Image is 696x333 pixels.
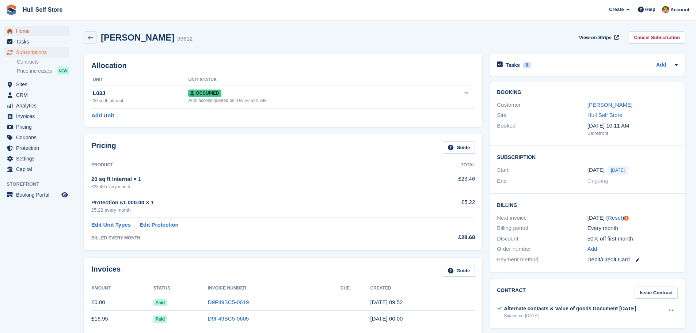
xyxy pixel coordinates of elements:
img: Andy [662,6,669,13]
a: Add [587,245,597,253]
span: Analytics [16,101,60,111]
div: Booked [497,122,587,137]
h2: Tasks [506,62,520,68]
a: Add [656,61,666,69]
span: Paid [153,299,167,306]
h2: Billing [497,201,678,208]
a: menu [4,90,69,100]
a: View on Stripe [576,31,620,43]
span: Home [16,26,60,36]
div: L03J [93,89,188,98]
span: Settings [16,154,60,164]
div: 99612 [177,35,193,43]
a: Guide [443,141,475,154]
a: Hull Self Store [20,4,65,16]
span: Tasks [16,37,60,47]
span: Account [670,6,689,14]
div: £28.68 [413,233,475,242]
div: Every month [587,224,678,232]
div: [DATE] 10:11 AM [587,122,678,130]
a: menu [4,122,69,132]
a: menu [4,143,69,153]
span: Subscriptions [16,47,60,57]
div: BILLED EVERY MONTH [91,235,413,241]
th: Due [341,283,370,294]
div: Billing period [497,224,587,232]
h2: Booking [497,90,678,95]
div: £23.46 every month [91,183,413,190]
span: Capital [16,164,60,174]
a: Add Unit [91,111,114,120]
a: Edit Unit Types [91,221,131,229]
th: Unit Status [188,74,428,86]
a: D9F49BC5-0619 [208,299,249,305]
div: Debit/Credit Card [587,256,678,264]
time: 2025-08-20 23:00:00 UTC [587,166,605,174]
div: Tooltip anchor [623,215,630,222]
th: Amount [91,283,153,294]
div: Site [497,111,587,120]
div: Order number [497,245,587,253]
a: D9F49BC5-0605 [208,315,249,322]
span: Ongoing [587,178,608,184]
span: Invoices [16,111,60,121]
div: 20 sq ft Internal × 1 [91,175,413,183]
time: 2025-08-14 23:00:16 UTC [370,315,403,322]
span: Occupied [188,90,221,97]
a: Issue Contract [635,287,678,299]
a: menu [4,164,69,174]
div: Start [497,166,587,175]
a: Guide [443,265,475,277]
span: Paid [153,315,167,323]
a: Cancel Subscription [629,31,685,43]
div: Signed on [DATE] [504,313,636,319]
a: menu [4,79,69,90]
div: Protection £1,000.00 × 1 [91,198,413,207]
td: £16.95 [91,311,153,327]
th: Status [153,283,208,294]
span: [DATE] [608,166,628,175]
span: Storefront [7,181,73,188]
a: Reset [608,215,622,221]
time: 2025-08-20 08:52:40 UTC [370,299,403,305]
img: stora-icon-8386f47178a22dfd0bd8f6a31ec36ba5ce8667c1dd55bd0f319d3a0aa187defe.svg [6,4,17,15]
span: Coupons [16,132,60,143]
h2: Contract [497,287,526,299]
th: Total [413,159,475,171]
div: Discount [497,235,587,243]
h2: Allocation [91,61,475,70]
div: 20 sq ft Internal [93,98,188,104]
span: Price increases [17,68,52,75]
a: Hull Self Store [587,112,623,118]
a: Edit Protection [140,221,179,229]
div: Auto access granted on [DATE] 6:01 AM [188,97,428,104]
a: Contracts [17,58,69,65]
a: menu [4,111,69,121]
div: Next invoice [497,214,587,222]
a: Price increases NEW [17,67,69,75]
span: Help [645,6,655,13]
h2: [PERSON_NAME] [101,33,174,42]
div: Storefront [587,130,678,137]
div: End [497,177,587,185]
div: [DATE] ( ) [587,214,678,222]
div: Alternate contacts & Value of goods Document [DATE] [504,305,636,313]
div: Payment method [497,256,587,264]
div: 50% off first month [587,235,678,243]
h2: Invoices [91,265,121,277]
a: menu [4,37,69,47]
div: 0 [523,62,531,68]
div: £5.22 every month [91,207,413,214]
td: £23.46 [413,171,475,194]
h2: Subscription [497,153,678,160]
h2: Pricing [91,141,116,154]
th: Unit [91,74,188,86]
span: Sites [16,79,60,90]
div: Customer [497,101,587,109]
a: menu [4,47,69,57]
span: Booking Portal [16,190,60,200]
a: [PERSON_NAME] [587,102,632,108]
span: Protection [16,143,60,153]
a: menu [4,154,69,164]
div: NEW [57,67,69,75]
